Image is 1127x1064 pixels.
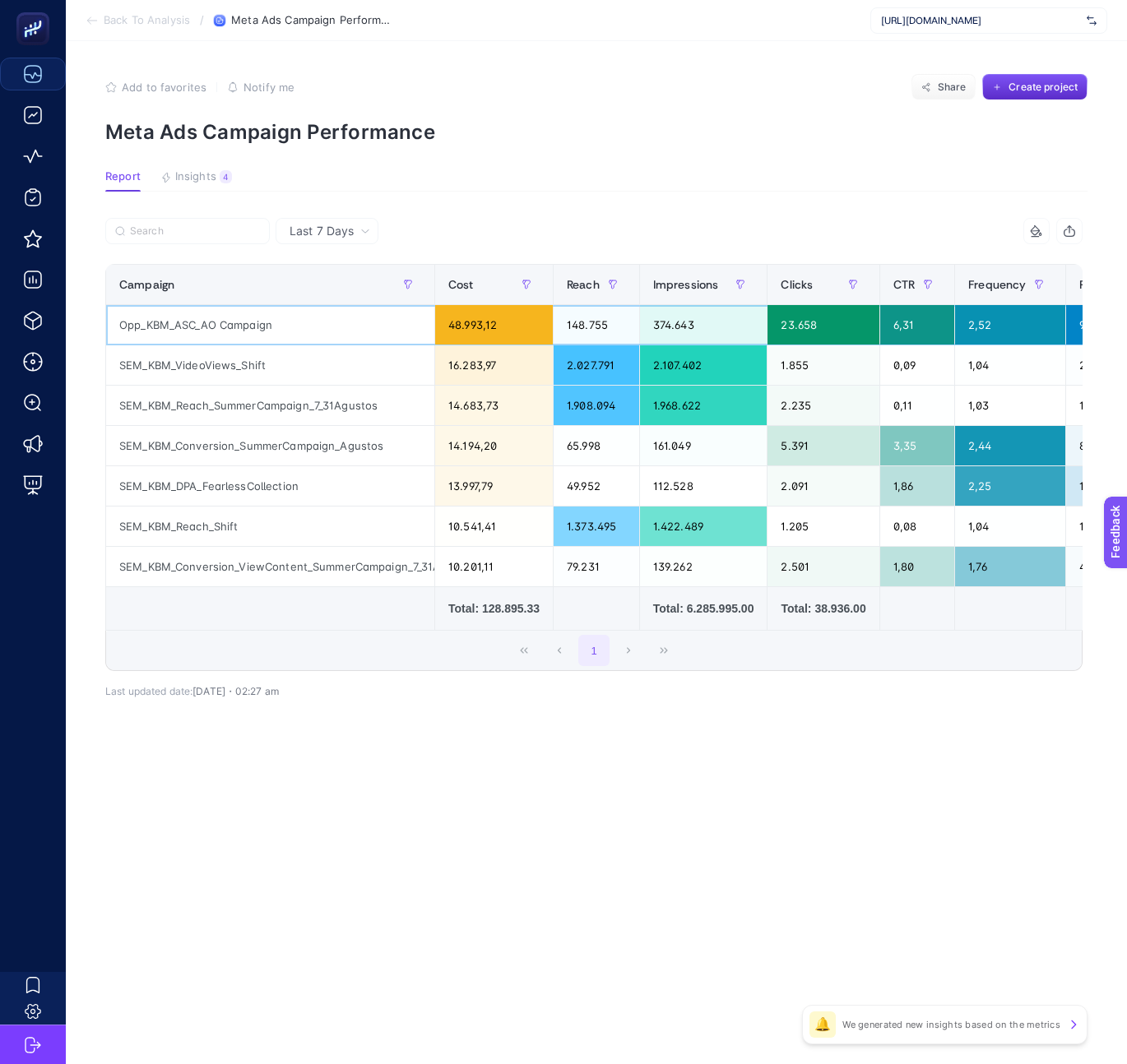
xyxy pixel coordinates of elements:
[554,305,639,345] div: 148.755
[640,426,768,465] div: 161.049
[554,507,639,546] div: 1.373.495
[768,426,879,465] div: 5.391
[105,170,141,183] span: Report
[955,426,1065,465] div: 2,44
[880,305,954,345] div: 6,31
[554,466,639,506] div: 49.952
[1087,12,1097,29] img: svg%3e
[106,386,434,425] div: SEM_KBM_Reach_SummerCampaign_7_31Agustos
[1009,81,1078,94] span: Create project
[122,81,206,94] span: Add to favorites
[955,386,1065,425] div: 1,03
[768,466,879,506] div: 2.091
[10,5,63,18] span: Feedback
[768,547,879,586] div: 2.501
[105,81,206,94] button: Add to favorites
[192,685,279,697] span: [DATE]・02:27 am
[880,466,954,506] div: 1,86
[968,278,1026,291] span: Frequency
[435,507,553,546] div: 10.541,41
[880,386,954,425] div: 0,11
[106,547,434,586] div: SEM_KBM_Conversion_ViewContent_SummerCampaign_7_31Agustos
[106,426,434,465] div: SEM_KBM_Conversion_SummerCampaign_Agustos
[881,14,1080,27] span: [URL][DOMAIN_NAME]
[781,600,865,617] div: Total: 38.936.00
[435,547,553,586] div: 10.201,11
[578,635,610,666] button: 1
[955,547,1065,586] div: 1,76
[640,345,768,385] div: 2.107.402
[768,386,879,425] div: 2.235
[955,466,1065,506] div: 2,25
[911,74,976,100] button: Share
[106,345,434,385] div: SEM_KBM_VideoViews_Shift
[130,225,260,238] input: Search
[200,13,204,26] span: /
[435,426,553,465] div: 14.194,20
[105,685,192,697] span: Last updated date:
[938,81,967,94] span: Share
[640,386,768,425] div: 1.968.622
[435,305,553,345] div: 48.993,12
[955,305,1065,345] div: 2,52
[227,81,295,94] button: Notify me
[768,305,879,345] div: 23.658
[880,345,954,385] div: 0,09
[982,74,1088,100] button: Create project
[554,426,639,465] div: 65.998
[880,426,954,465] div: 3,35
[554,547,639,586] div: 79.231
[104,14,190,27] span: Back To Analysis
[653,278,719,291] span: Impressions
[448,278,474,291] span: Cost
[175,170,216,183] span: Insights
[955,345,1065,385] div: 1,04
[220,170,232,183] div: 4
[435,466,553,506] div: 13.997,79
[554,386,639,425] div: 1.908.094
[640,507,768,546] div: 1.422.489
[435,345,553,385] div: 16.283,97
[880,507,954,546] div: 0,08
[880,547,954,586] div: 1,80
[106,507,434,546] div: SEM_KBM_Reach_Shift
[893,278,915,291] span: CTR
[105,120,1088,144] p: Meta Ads Campaign Performance
[106,305,434,345] div: Opp_KBM_ASC_AO Campaign
[243,81,295,94] span: Notify me
[105,244,1083,697] div: Last 7 Days
[435,386,553,425] div: 14.683,73
[640,547,768,586] div: 139.262
[640,466,768,506] div: 112.528
[640,305,768,345] div: 374.643
[567,278,600,291] span: Reach
[955,507,1065,546] div: 1,04
[448,600,540,617] div: Total: 128.895.33
[106,466,434,506] div: SEM_KBM_DPA_FearlessCollection
[290,223,354,239] span: Last 7 Days
[653,600,754,617] div: Total: 6.285.995.00
[768,345,879,385] div: 1.855
[119,278,174,291] span: Campaign
[554,345,639,385] div: 2.027.791
[231,14,396,27] span: Meta Ads Campaign Performance
[781,278,813,291] span: Clicks
[768,507,879,546] div: 1.205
